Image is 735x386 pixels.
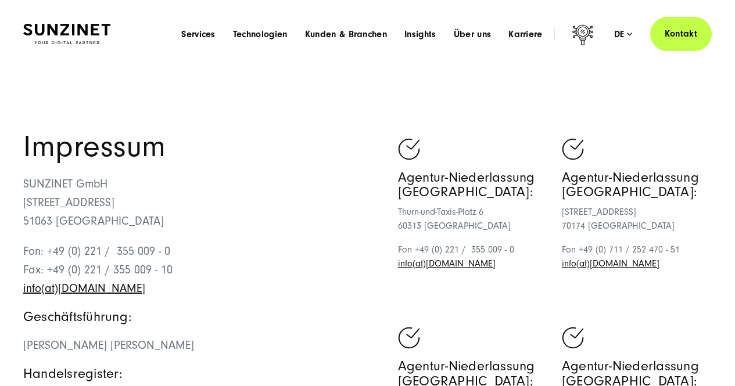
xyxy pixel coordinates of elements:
[23,242,368,298] p: Fon: +49 (0) 221 / 355 009 - 0 Fax: +49 (0) 221 / 355 009 - 10
[562,258,659,269] a: Schreiben Sie eine E-Mail an sunzinet
[398,243,548,270] p: Fon +49 (0) 221 / 355 009 - 0
[23,339,194,352] span: [PERSON_NAME] [PERSON_NAME]
[233,28,288,40] a: Technologien
[181,28,216,40] a: Services
[23,24,110,44] img: SUNZINET Full Service Digital Agentur
[404,28,436,40] a: Insights
[562,205,712,233] p: [STREET_ADDRESS] 70174 [GEOGRAPHIC_DATA]
[454,28,492,40] a: Über uns
[562,243,712,270] p: Fon +49 (0) 711 / 252 470 - 51
[23,282,145,295] a: Schreiben Sie eine E-Mail an sunzinet
[650,17,712,51] a: Kontakt
[562,170,712,199] h5: Agentur-Niederlassung [GEOGRAPHIC_DATA]:
[23,366,368,381] h5: Handelsregister:
[398,205,548,233] p: Thurn-und-Taxis-Platz 6 60313 [GEOGRAPHIC_DATA]
[614,28,633,40] div: de
[508,28,543,40] a: Karriere
[398,170,548,199] h5: Agentur-Niederlassung [GEOGRAPHIC_DATA]:
[23,132,368,161] h1: Impressum
[305,28,387,40] a: Kunden & Branchen
[23,175,368,230] p: SUNZINET GmbH [STREET_ADDRESS] 51063 [GEOGRAPHIC_DATA]
[23,309,368,324] h5: Geschäftsführung:
[398,258,496,269] a: Schreiben Sie eine E-Mail an sunzinet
